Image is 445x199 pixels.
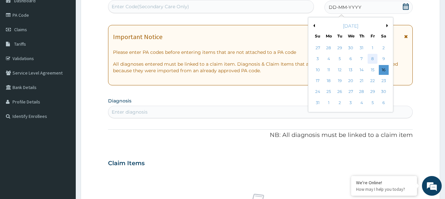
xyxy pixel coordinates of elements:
div: Choose Saturday, August 16th, 2025 [379,65,389,75]
div: Choose Monday, August 4th, 2025 [324,54,334,64]
div: Enter diagnosis [112,109,148,115]
div: Choose Saturday, August 9th, 2025 [379,54,389,64]
span: Claims [14,27,27,33]
div: Choose Friday, August 15th, 2025 [368,65,377,75]
div: Mo [326,33,331,39]
div: Choose Thursday, August 7th, 2025 [357,54,367,64]
div: Chat with us now [34,37,111,45]
span: Tariffs [14,41,26,47]
div: Choose Friday, August 1st, 2025 [368,43,377,53]
div: Su [315,33,320,39]
span: We're online! [38,58,91,125]
div: Choose Wednesday, August 13th, 2025 [346,65,356,75]
div: Choose Saturday, August 23rd, 2025 [379,76,389,86]
div: Choose Monday, August 18th, 2025 [324,76,334,86]
div: Fr [370,33,375,39]
div: Minimize live chat window [108,3,124,19]
div: Choose Thursday, September 4th, 2025 [357,98,367,108]
img: d_794563401_company_1708531726252_794563401 [12,33,27,49]
div: Choose Sunday, August 31st, 2025 [313,98,323,108]
div: Tu [337,33,343,39]
div: Choose Tuesday, September 2nd, 2025 [335,98,345,108]
div: Choose Sunday, July 27th, 2025 [313,43,323,53]
div: Choose Saturday, August 2nd, 2025 [379,43,389,53]
div: Choose Thursday, July 31st, 2025 [357,43,367,53]
div: Choose Wednesday, September 3rd, 2025 [346,98,356,108]
div: Th [359,33,365,39]
div: We [348,33,353,39]
div: Choose Tuesday, August 12th, 2025 [335,65,345,75]
h1: Important Notice [113,33,162,40]
div: Choose Sunday, August 17th, 2025 [313,76,323,86]
p: NB: All diagnosis must be linked to a claim item [108,131,413,140]
div: Choose Sunday, August 24th, 2025 [313,87,323,97]
div: Choose Friday, September 5th, 2025 [368,98,377,108]
div: Choose Wednesday, July 30th, 2025 [346,43,356,53]
textarea: Type your message and hit 'Enter' [3,131,125,154]
button: Next Month [386,24,390,27]
div: Choose Wednesday, August 6th, 2025 [346,54,356,64]
div: Choose Monday, August 11th, 2025 [324,65,334,75]
div: Choose Tuesday, August 19th, 2025 [335,76,345,86]
p: Please enter PA codes before entering items that are not attached to a PA code [113,49,408,55]
span: DD-MM-YYYY [329,4,361,11]
div: [DATE] [311,23,390,29]
div: Choose Thursday, August 28th, 2025 [357,87,367,97]
div: Choose Friday, August 29th, 2025 [368,87,377,97]
button: Previous Month [312,24,315,27]
p: How may I help you today? [356,187,412,192]
div: Choose Tuesday, August 5th, 2025 [335,54,345,64]
div: Choose Saturday, September 6th, 2025 [379,98,389,108]
div: Choose Monday, September 1st, 2025 [324,98,334,108]
div: Sa [381,33,387,39]
label: Diagnosis [108,98,131,104]
div: Choose Saturday, August 30th, 2025 [379,87,389,97]
div: Choose Wednesday, August 27th, 2025 [346,87,356,97]
div: Choose Sunday, August 3rd, 2025 [313,54,323,64]
div: Choose Tuesday, July 29th, 2025 [335,43,345,53]
div: Choose Tuesday, August 26th, 2025 [335,87,345,97]
div: month 2025-08 [312,43,389,108]
div: We're Online! [356,180,412,186]
div: Choose Sunday, August 10th, 2025 [313,65,323,75]
div: Choose Friday, August 22nd, 2025 [368,76,377,86]
div: Choose Wednesday, August 20th, 2025 [346,76,356,86]
div: Choose Monday, August 25th, 2025 [324,87,334,97]
div: Choose Thursday, August 14th, 2025 [357,65,367,75]
h3: Claim Items [108,160,145,167]
div: Choose Thursday, August 21st, 2025 [357,76,367,86]
p: All diagnoses entered must be linked to a claim item. Diagnosis & Claim Items that are visible bu... [113,61,408,74]
div: Enter Code(Secondary Care Only) [112,3,189,10]
div: Choose Friday, August 8th, 2025 [368,54,377,64]
div: Choose Monday, July 28th, 2025 [324,43,334,53]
